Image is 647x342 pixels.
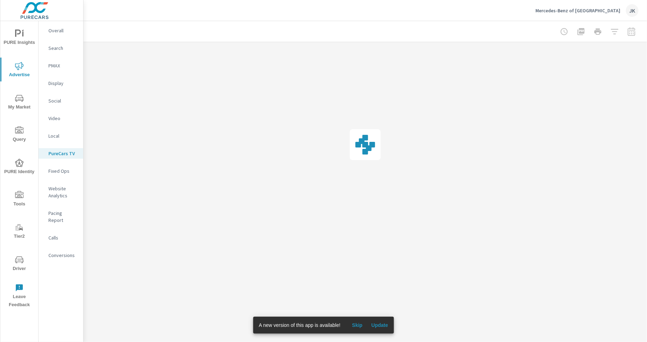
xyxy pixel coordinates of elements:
[0,21,38,312] div: nav menu
[2,126,36,144] span: Query
[2,159,36,176] span: PURE Identity
[48,27,78,34] p: Overall
[39,113,83,124] div: Video
[48,45,78,52] p: Search
[39,208,83,225] div: Pacing Report
[39,43,83,53] div: Search
[48,150,78,157] p: PureCars TV
[39,96,83,106] div: Social
[39,183,83,201] div: Website Analytics
[48,115,78,122] p: Video
[39,60,83,71] div: PMAX
[48,62,78,69] p: PMAX
[48,97,78,104] p: Social
[2,29,36,47] span: PURE Insights
[2,94,36,111] span: My Market
[535,7,620,14] p: Mercedes-Benz of [GEOGRAPHIC_DATA]
[39,166,83,176] div: Fixed Ops
[39,232,83,243] div: Calls
[48,185,78,199] p: Website Analytics
[48,252,78,259] p: Conversions
[626,4,639,17] div: JK
[39,250,83,261] div: Conversions
[2,284,36,309] span: Leave Feedback
[2,191,36,208] span: Tools
[2,223,36,241] span: Tier2
[48,234,78,241] p: Calls
[39,148,83,159] div: PureCars TV
[2,256,36,273] span: Driver
[48,132,78,139] p: Local
[2,62,36,79] span: Advertise
[48,167,78,175] p: Fixed Ops
[48,80,78,87] p: Display
[48,210,78,224] p: Pacing Report
[39,131,83,141] div: Local
[371,322,388,328] span: Update
[349,322,366,328] span: Skip
[39,78,83,88] div: Display
[368,320,391,331] button: Update
[39,25,83,36] div: Overall
[346,320,368,331] button: Skip
[259,322,341,328] span: A new version of this app is available!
